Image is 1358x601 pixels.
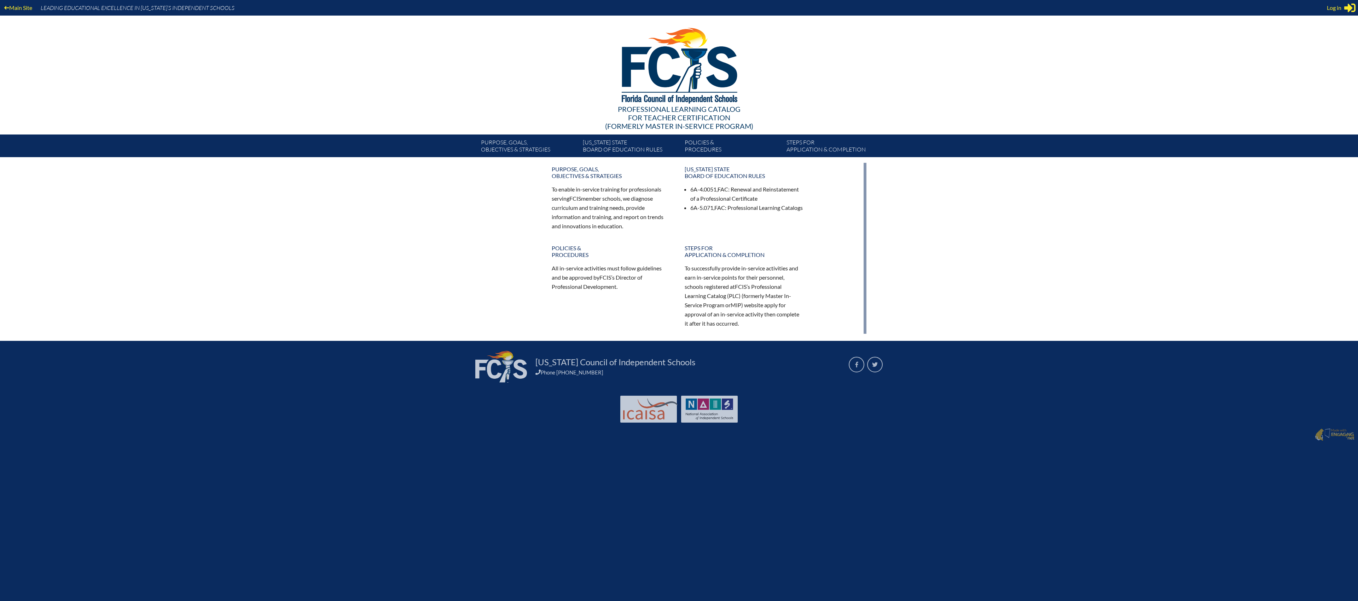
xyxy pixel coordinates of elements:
p: All in-service activities must follow guidelines and be approved by ’s Director of Professional D... [552,264,671,291]
img: NAIS Logo [686,399,733,420]
img: FCIS_logo_white [475,351,527,383]
span: MIP [731,302,741,308]
span: for Teacher Certification [628,113,730,122]
span: PLC [729,292,739,299]
a: Purpose, goals,objectives & strategies [478,137,580,157]
p: Made with [1331,428,1354,441]
a: Main Site [1,3,35,12]
div: Phone [PHONE_NUMBER] [535,369,840,376]
span: FAC [714,204,725,211]
img: Engaging - Bring it online [1324,428,1332,439]
a: Made with [1312,427,1357,443]
a: Policies &Procedures [547,242,675,261]
span: FCIS [599,274,611,281]
a: Steps forapplication & completion [784,137,886,157]
span: FAC [718,186,728,193]
span: Log in [1327,4,1341,12]
div: Professional Learning Catalog (formerly Master In-service Program) [475,105,883,130]
a: [US_STATE] StateBoard of Education rules [680,163,808,182]
img: Int'l Council Advancing Independent School Accreditation logo [623,399,678,420]
svg: Sign in or register [1344,2,1356,13]
span: FCIS [735,283,747,290]
span: FCIS [569,195,581,202]
p: To enable in-service training for professionals serving member schools, we diagnose curriculum an... [552,185,671,230]
a: Steps forapplication & completion [680,242,808,261]
li: 6A-5.071, : Professional Learning Catalogs [690,203,803,212]
img: FCISlogo221.eps [606,16,752,112]
a: [US_STATE] Council of Independent Schools [533,356,698,368]
img: Engaging - Bring it online [1315,428,1324,441]
a: [US_STATE] StateBoard of Education rules [580,137,682,157]
a: Purpose, goals,objectives & strategies [547,163,675,182]
img: Engaging - Bring it online [1331,432,1354,441]
li: 6A-4.0051, : Renewal and Reinstatement of a Professional Certificate [690,185,803,203]
p: To successfully provide in-service activities and earn in-service points for their personnel, sch... [685,264,803,328]
a: Policies &Procedures [682,137,784,157]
